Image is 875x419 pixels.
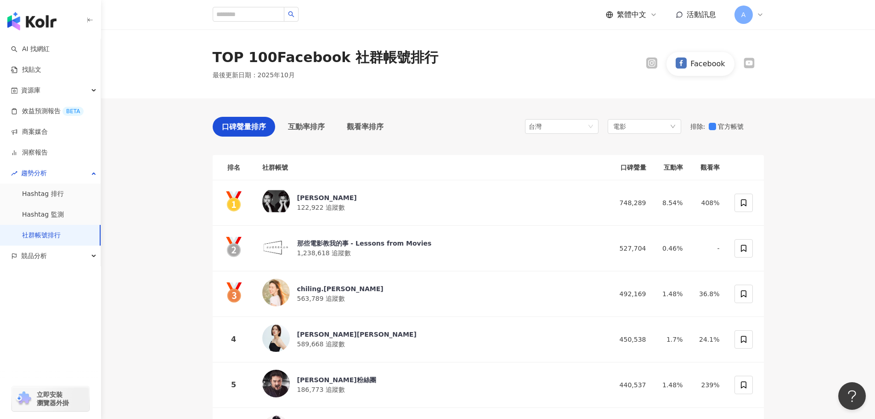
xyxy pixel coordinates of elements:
img: KOL Avatar [262,324,290,352]
div: 1.48% [661,289,683,299]
th: 排名 [213,155,255,180]
span: 官方帳號 [716,121,747,132]
span: 趨勢分析 [21,163,47,184]
a: 效益預測報告BETA [11,107,84,116]
div: 408% [698,198,720,208]
span: 互動率排序 [288,121,325,132]
div: 8.54% [661,198,683,208]
span: 立即安裝 瀏覽器外掛 [37,390,69,407]
iframe: Help Scout Beacon - Open [838,382,866,410]
span: 競品分析 [21,246,47,266]
div: 1.48% [661,380,683,390]
span: 資源庫 [21,80,40,101]
a: Hashtag 排行 [22,189,64,199]
a: 商案媒合 [11,127,48,137]
span: down [670,124,676,129]
div: 0.46% [661,243,683,253]
a: 洞察報告 [11,148,48,157]
span: rise [11,170,17,177]
a: KOL Avatar那些電影教我的事 - Lessons from Movies1,238,618 追蹤數 [262,233,591,264]
img: KOL Avatar [262,370,290,397]
div: 527,704 [606,243,646,253]
a: KOL Avatar[PERSON_NAME][PERSON_NAME]589,668 追蹤數 [262,324,591,355]
span: A [741,10,746,20]
a: searchAI 找網紅 [11,45,50,54]
div: 748,289 [606,198,646,208]
span: 1,238,618 追蹤數 [297,249,351,257]
div: 239% [698,380,720,390]
img: KOL Avatar [262,188,290,215]
div: 492,169 [606,289,646,299]
div: 5 [220,379,248,390]
span: 589,668 追蹤數 [297,340,345,348]
a: KOL Avatar[PERSON_NAME]粉絲團186,773 追蹤數 [262,370,591,400]
th: 口碑聲量 [598,155,654,180]
a: KOL Avatar[PERSON_NAME]122,922 追蹤數 [262,188,591,218]
th: 社群帳號 [255,155,598,180]
a: Hashtag 監測 [22,210,64,219]
div: Facebook [690,59,725,69]
span: 122,922 追蹤數 [297,204,345,211]
td: - [690,226,727,271]
div: [PERSON_NAME] [297,193,357,202]
span: 563,789 追蹤數 [297,295,345,302]
div: 台灣 [529,120,559,133]
div: 450,538 [606,334,646,344]
span: 繁體中文 [617,10,646,20]
div: 1.7% [661,334,683,344]
a: 社群帳號排行 [22,231,61,240]
a: KOL Avatarchiling.[PERSON_NAME]563,789 追蹤數 [262,279,591,309]
img: KOL Avatar [262,233,290,261]
div: 4 [220,333,248,345]
div: [PERSON_NAME][PERSON_NAME] [297,330,417,339]
img: chrome extension [15,391,33,406]
p: 最後更新日期 ： 2025年10月 [213,71,295,80]
span: 排除 : [690,123,706,130]
th: 觀看率 [690,155,727,180]
div: 440,537 [606,380,646,390]
a: 找貼文 [11,65,41,75]
div: 24.1% [698,334,720,344]
a: chrome extension立即安裝 瀏覽器外掛 [12,386,89,411]
span: 觀看率排序 [347,121,384,132]
div: [PERSON_NAME]粉絲團 [297,375,376,385]
span: 口碑聲量排序 [222,121,266,132]
span: 活動訊息 [687,10,716,19]
th: 互動率 [654,155,690,180]
div: TOP 100 Facebook 社群帳號排行 [213,48,438,67]
div: chiling.[PERSON_NAME] [297,284,384,293]
span: 186,773 追蹤數 [297,386,345,393]
span: search [288,11,294,17]
img: KOL Avatar [262,279,290,306]
div: 36.8% [698,289,720,299]
div: 那些電影教我的事 - Lessons from Movies [297,239,432,248]
span: 電影 [613,121,626,132]
img: logo [7,12,56,30]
